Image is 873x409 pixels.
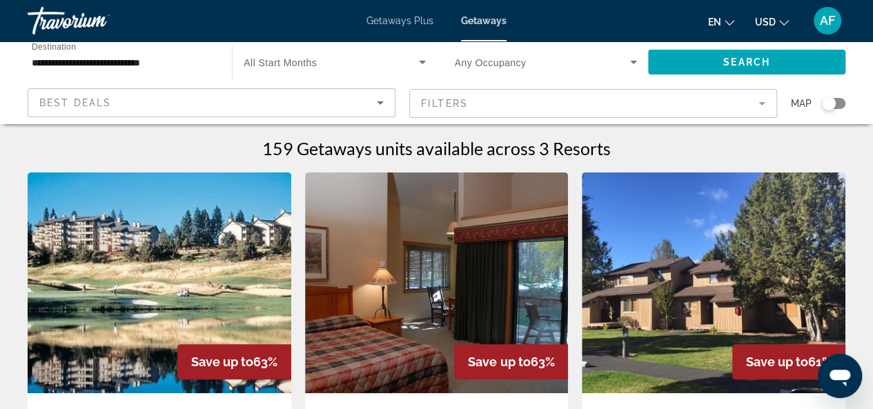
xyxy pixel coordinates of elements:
img: ii_wkf1.jpg [28,172,291,393]
img: ii_ecr1.jpg [582,172,845,393]
a: Getaways [461,15,507,26]
span: Best Deals [39,97,111,108]
span: Save up to [746,355,808,369]
a: Getaways Plus [366,15,433,26]
span: Save up to [468,355,530,369]
span: Any Occupancy [455,57,527,68]
h1: 159 Getaways units available across 3 Resorts [262,138,611,159]
span: USD [755,17,776,28]
img: ii_tpn4.jpg [305,172,569,393]
button: Search [648,50,845,74]
span: Destination [32,42,76,51]
div: 61% [732,344,845,379]
span: Save up to [191,355,253,369]
a: Travorium [28,3,166,39]
button: Change language [708,12,734,32]
span: AF [820,14,835,28]
mat-select: Sort by [39,94,384,111]
span: Map [791,94,812,113]
span: en [708,17,721,28]
span: All Start Months [244,57,317,68]
button: Filter [409,88,777,119]
iframe: Button to launch messaging window [818,354,862,398]
button: User Menu [810,6,845,35]
span: Search [723,57,770,68]
button: Change currency [755,12,789,32]
div: 63% [177,344,291,379]
div: 63% [454,344,568,379]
